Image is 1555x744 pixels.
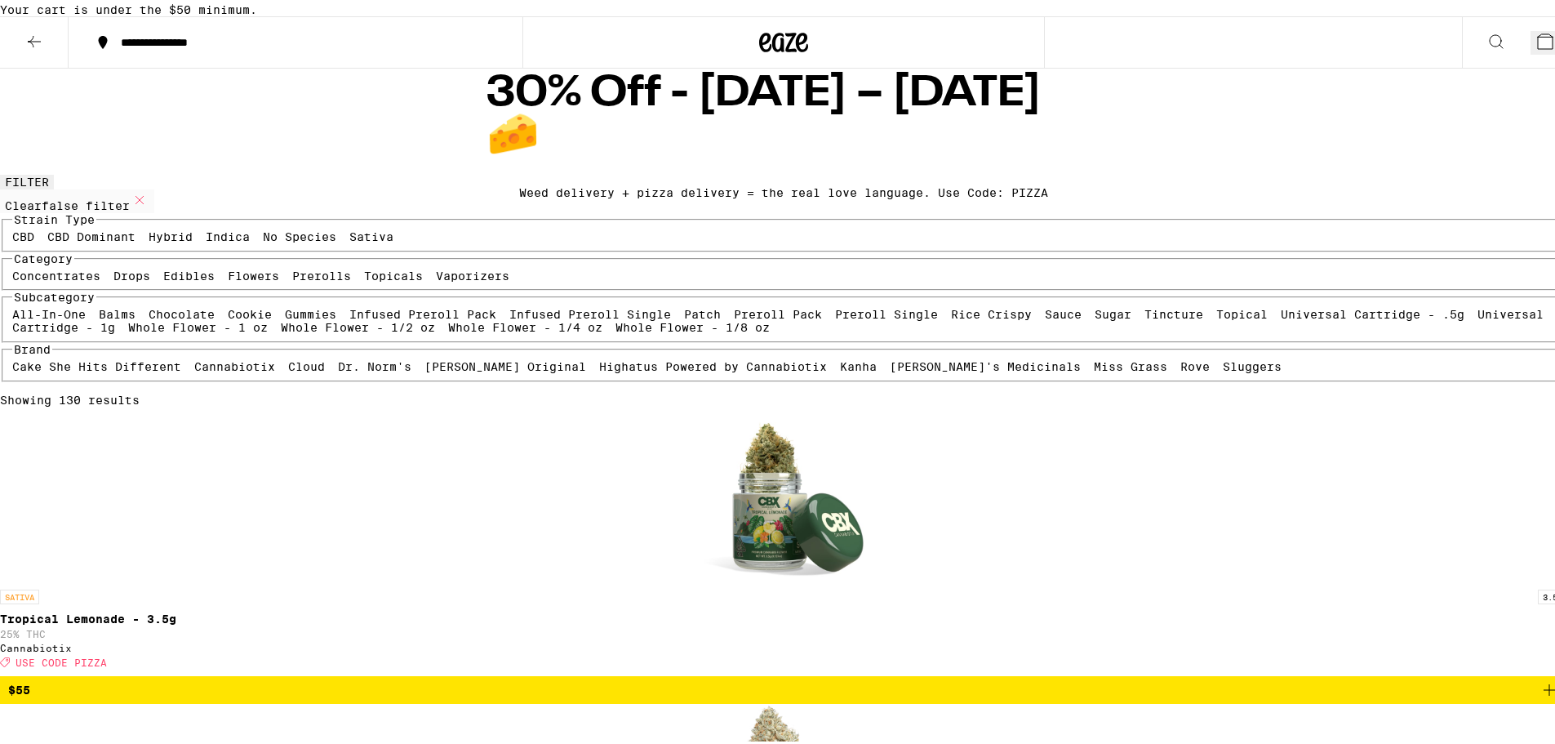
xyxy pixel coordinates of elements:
label: Rove [1180,357,1210,370]
label: Highatus Powered by Cannabiotix [599,357,827,370]
label: Infused Preroll Single [509,305,671,318]
label: Infused Preroll Pack [349,305,496,318]
label: Cannabiotix [194,357,275,370]
label: Sauce [1045,305,1082,318]
label: CBD Dominant [47,227,136,240]
legend: Brand [12,340,52,353]
legend: Category [12,249,74,262]
label: Prerolls [292,266,351,279]
label: Preroll Single [835,305,938,318]
label: [PERSON_NAME]'s Medicinals [890,357,1081,370]
label: Whole Flower - 1/2 oz [281,318,435,331]
label: Concentrates [12,266,100,279]
label: Whole Flower - 1/4 oz [448,318,602,331]
label: Cake She Hits Different [12,357,181,370]
label: Sluggers [1223,357,1282,370]
label: Chocolate [149,305,215,318]
label: Universal Cartridge - .5g [1281,305,1464,318]
span: USE CODE PIZZA [16,654,107,665]
label: Hybrid [149,227,193,240]
label: Drops [113,266,150,279]
label: Tincture [1144,305,1203,318]
label: CBD [12,227,34,240]
legend: Strain Type [12,210,96,223]
label: Vaporizers [436,266,509,279]
label: Gummies [285,305,336,318]
label: Whole Flower - 1 oz [128,318,268,331]
label: Sugar [1095,305,1131,318]
label: Topical [1216,305,1268,318]
legend: Subcategory [12,287,96,301]
label: Indica [206,227,250,240]
h1: 30% Off - [DATE] – [DATE] 🧀 [486,69,1081,154]
label: Whole Flower - 1/8 oz [615,318,770,331]
label: Cookie [228,305,272,318]
label: Miss Grass [1094,357,1167,370]
span: $55 [8,680,30,693]
label: Dr. Norm's [338,357,411,370]
label: Balms [99,305,136,318]
img: Cannabiotix - Tropical Lemonade - 3.5g [702,415,865,578]
label: Kanha [840,357,877,370]
label: All-In-One [12,305,86,318]
label: Patch [684,305,721,318]
label: Flowers [228,266,279,279]
label: Universal Cartridge - 1g [12,305,1544,331]
label: [PERSON_NAME] Original [424,357,586,370]
div: Weed delivery + pizza delivery = the real love language. Use Code: PIZZA [519,183,1048,196]
label: Cloud [288,357,325,370]
label: Edibles [163,266,215,279]
label: Sativa [349,227,393,240]
label: No Species [263,227,336,240]
label: Preroll Pack [734,305,822,318]
label: Topicals [364,266,423,279]
label: Rice Crispy [951,305,1032,318]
